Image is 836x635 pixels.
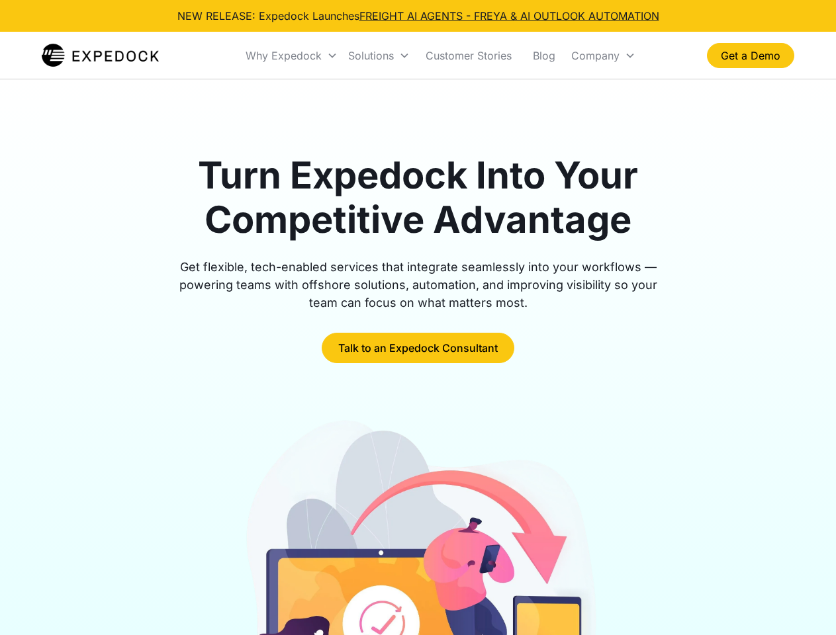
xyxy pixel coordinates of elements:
[707,43,794,68] a: Get a Demo
[571,49,620,62] div: Company
[164,258,673,312] div: Get flexible, tech-enabled services that integrate seamlessly into your workflows — powering team...
[42,42,159,69] a: home
[415,33,522,78] a: Customer Stories
[348,49,394,62] div: Solutions
[566,33,641,78] div: Company
[246,49,322,62] div: Why Expedock
[177,8,659,24] div: NEW RELEASE: Expedock Launches
[359,9,659,22] a: FREIGHT AI AGENTS - FREYA & AI OUTLOOK AUTOMATION
[42,42,159,69] img: Expedock Logo
[322,333,514,363] a: Talk to an Expedock Consultant
[240,33,343,78] div: Why Expedock
[770,571,836,635] iframe: Chat Widget
[164,153,673,242] h1: Turn Expedock Into Your Competitive Advantage
[343,33,415,78] div: Solutions
[522,33,566,78] a: Blog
